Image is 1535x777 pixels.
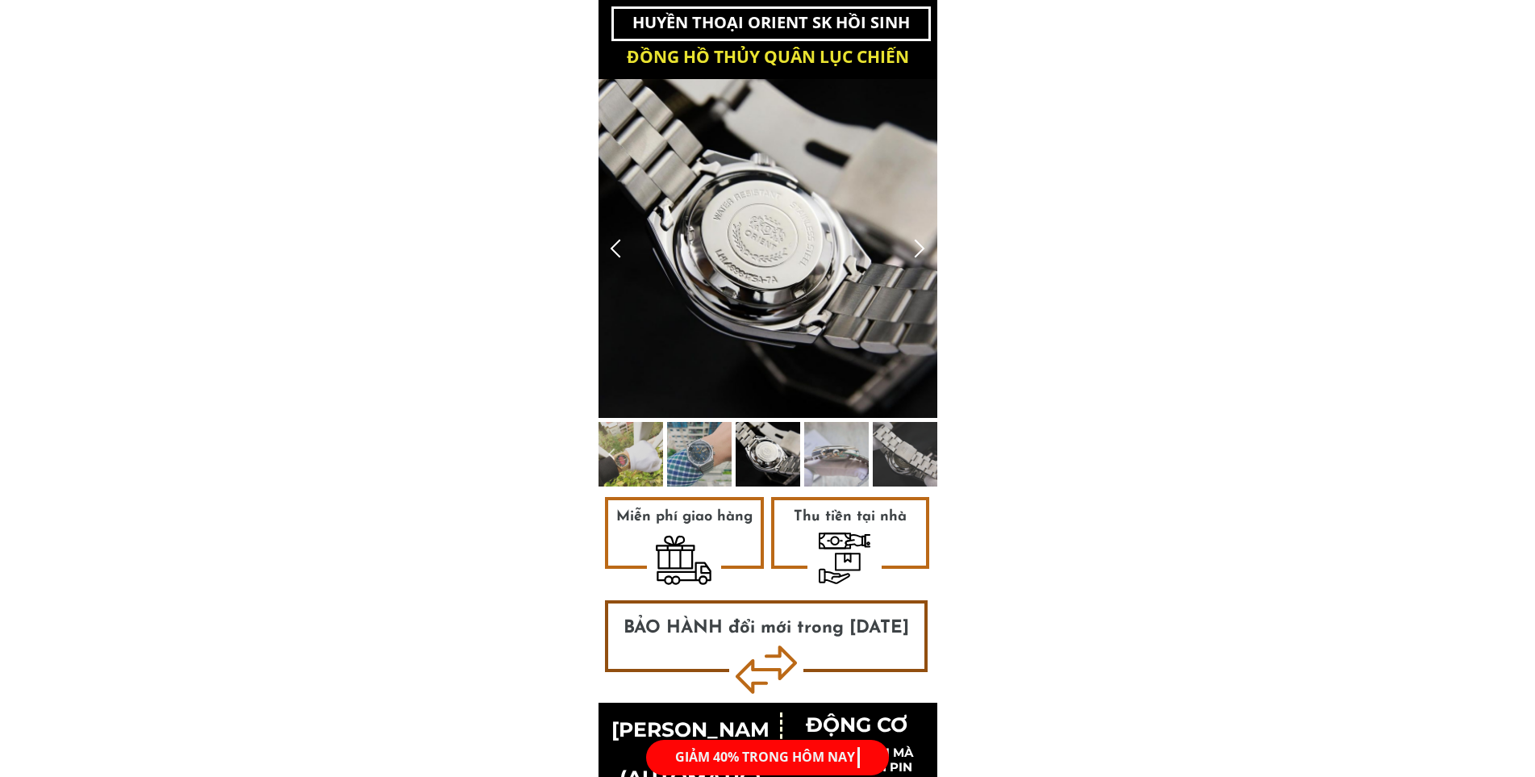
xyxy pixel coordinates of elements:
h2: ĐỒNG HỒ THỦY QUÂN LỤC CHIẾN [605,47,931,67]
h3: BẢO HÀNH đổi mới trong [DATE] [605,614,928,642]
h3: Miễn phí giao hàng [605,506,764,529]
h3: Thu tiền tại nhà [771,506,930,529]
h3: ĐỘng cơ [783,712,930,737]
h2: HUYỀN THOẠI ORIENT SK HỒI SINH [616,13,926,32]
b: GIẢM 40% TRONG HÔM NAY [675,747,855,768]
